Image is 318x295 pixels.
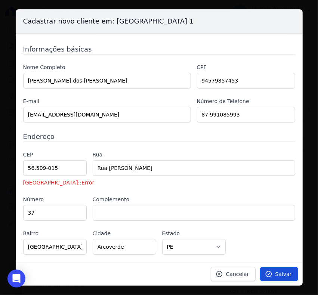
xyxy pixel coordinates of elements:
[93,151,295,159] label: Rua
[260,267,298,281] a: Salvar
[211,267,256,281] a: Cancelar
[93,230,156,237] label: Cidade
[162,230,226,237] label: Estado
[16,9,303,34] h3: Cadastrar novo cliente em: [GEOGRAPHIC_DATA] 1
[23,196,87,204] label: Número
[23,63,191,71] label: Nome Completo
[23,151,87,159] label: CEP
[23,44,295,54] h3: Informações básicas
[23,160,87,176] input: 00.000-000
[23,97,191,105] label: E-mail
[23,131,295,142] h3: Endereço
[275,270,292,278] span: Salvar
[93,196,295,204] label: Complemento
[7,270,25,288] div: Open Intercom Messenger
[197,97,295,105] label: Número de Telefone
[23,230,87,237] label: Bairro
[197,63,295,71] label: CPF
[226,270,249,278] span: Cancelar
[23,179,87,187] p: [GEOGRAPHIC_DATA]::Error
